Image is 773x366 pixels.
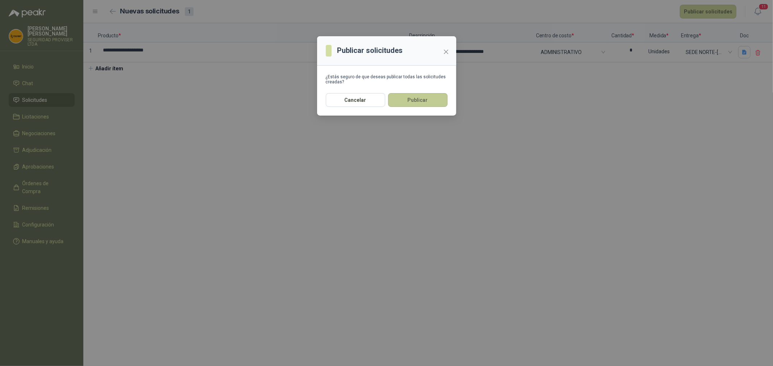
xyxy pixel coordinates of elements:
div: ¿Estás seguro de que deseas publicar todas las solicitudes creadas? [326,74,448,84]
button: Publicar [388,93,448,107]
button: Cancelar [326,93,385,107]
span: close [443,49,449,55]
button: Close [440,46,452,58]
h3: Publicar solicitudes [337,45,403,56]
